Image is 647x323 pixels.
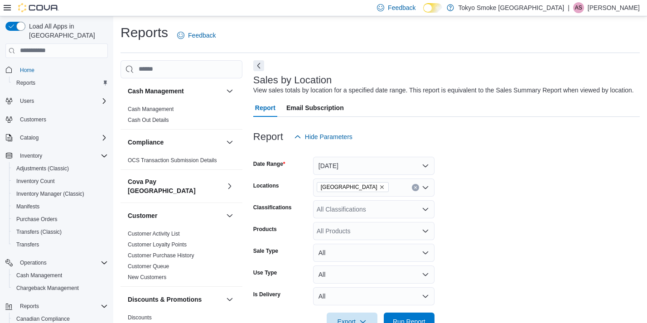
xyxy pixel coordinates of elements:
a: Chargeback Management [13,283,82,294]
span: Load All Apps in [GEOGRAPHIC_DATA] [25,22,108,40]
button: Manifests [9,200,111,213]
span: Manifests [16,203,39,210]
span: Transfers [13,239,108,250]
h3: Customer [128,211,157,220]
span: Users [16,96,108,106]
span: Report [255,99,275,117]
span: Customers [16,114,108,125]
label: Is Delivery [253,291,280,298]
h3: Sales by Location [253,75,332,86]
button: Reports [2,300,111,313]
span: Purchase Orders [16,216,58,223]
span: Reports [16,301,108,312]
h1: Reports [121,24,168,42]
a: Cash Management [128,106,174,112]
button: Compliance [128,138,222,147]
button: Operations [16,257,50,268]
button: Reports [9,77,111,89]
a: Feedback [174,26,219,44]
a: Customer Purchase History [128,252,194,259]
a: Purchase Orders [13,214,61,225]
span: Home [20,67,34,74]
button: Reports [16,301,43,312]
span: Cash Management [13,270,108,281]
span: Reports [16,79,35,87]
label: Date Range [253,160,285,168]
span: Transfers (Classic) [13,227,108,237]
span: Operations [16,257,108,268]
button: Users [2,95,111,107]
span: Purchase Orders [13,214,108,225]
div: Compliance [121,155,242,169]
span: Email Subscription [286,99,344,117]
label: Products [253,226,277,233]
button: Open list of options [422,184,429,191]
button: Inventory [2,149,111,162]
span: Users [20,97,34,105]
p: Tokyo Smoke [GEOGRAPHIC_DATA] [459,2,565,13]
span: Feedback [388,3,415,12]
button: Cash Management [128,87,222,96]
button: Customer [224,210,235,221]
button: Discounts & Promotions [224,294,235,305]
h3: Discounts & Promotions [128,295,202,304]
span: Operations [20,259,47,266]
a: Customer Loyalty Points [128,241,187,248]
div: Customer [121,228,242,286]
button: Catalog [2,131,111,144]
div: Cash Management [121,104,242,129]
p: | [568,2,570,13]
span: Manifests [13,201,108,212]
h3: Report [253,131,283,142]
a: Cash Out Details [128,117,169,123]
button: Clear input [412,184,419,191]
a: Customer Activity List [128,231,180,237]
button: Users [16,96,38,106]
button: [DATE] [313,157,435,175]
span: Inventory Count [13,176,108,187]
button: Cash Management [224,86,235,96]
a: Inventory Count [13,176,58,187]
button: Chargeback Management [9,282,111,294]
button: Purchase Orders [9,213,111,226]
a: Adjustments (Classic) [13,163,72,174]
span: Chargeback Management [13,283,108,294]
span: Reports [20,303,39,310]
a: Manifests [13,201,43,212]
span: AS [575,2,582,13]
label: Classifications [253,204,292,211]
span: Catalog [16,132,108,143]
a: Cash Management [13,270,66,281]
label: Use Type [253,269,277,276]
button: Cova Pay [GEOGRAPHIC_DATA] [224,181,235,192]
a: Discounts [128,314,152,321]
p: [PERSON_NAME] [588,2,640,13]
span: Manitoba [317,182,389,192]
button: Cova Pay [GEOGRAPHIC_DATA] [128,177,222,195]
a: Customer Queue [128,263,169,270]
span: Inventory [20,152,42,159]
button: Remove Manitoba from selection in this group [379,184,385,190]
button: Customers [2,113,111,126]
a: Reports [13,77,39,88]
button: All [313,244,435,262]
button: Transfers (Classic) [9,226,111,238]
button: Transfers [9,238,111,251]
span: Inventory Manager (Classic) [13,188,108,199]
button: Open list of options [422,206,429,213]
span: Cash Management [16,272,62,279]
span: [GEOGRAPHIC_DATA] [321,183,377,192]
h3: Cash Management [128,87,184,96]
div: View sales totals by location for a specified date range. This report is equivalent to the Sales ... [253,86,634,95]
a: Home [16,65,38,76]
span: Inventory Manager (Classic) [16,190,84,198]
span: Catalog [20,134,39,141]
button: Home [2,63,111,77]
span: Inventory Count [16,178,55,185]
label: Locations [253,182,279,189]
button: Catalog [16,132,42,143]
button: Discounts & Promotions [128,295,222,304]
a: Customers [16,114,50,125]
button: Open list of options [422,227,429,235]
